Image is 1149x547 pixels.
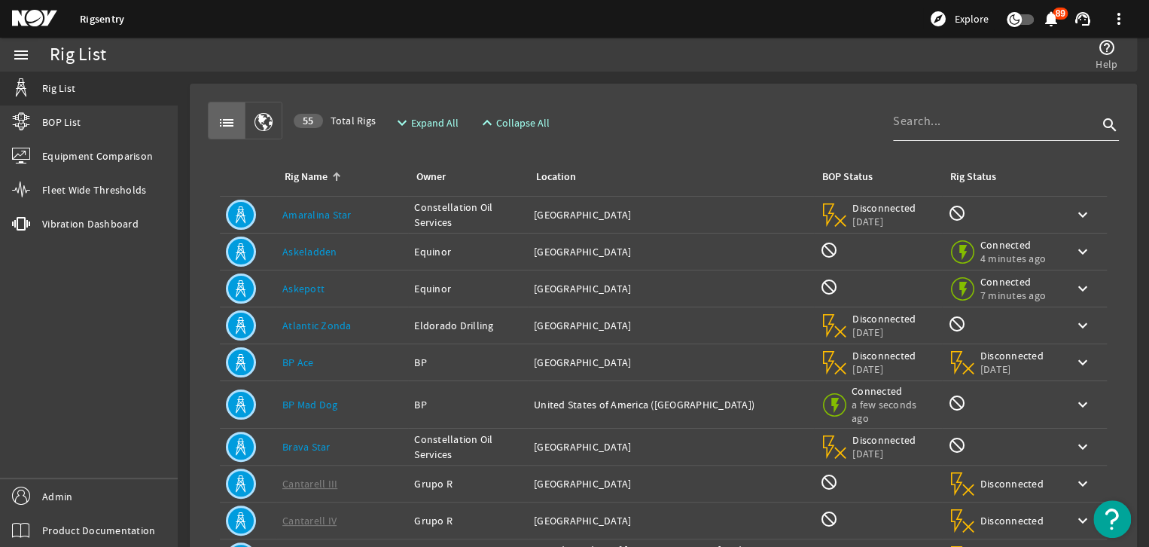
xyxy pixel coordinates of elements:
[980,252,1046,265] span: 4 minutes ago
[534,397,808,412] div: United States of America ([GEOGRAPHIC_DATA])
[80,12,124,26] a: Rigsentry
[980,362,1044,376] span: [DATE]
[414,244,522,259] div: Equinor
[820,473,838,491] mat-icon: BOP Monitoring not available for this rig
[822,169,873,185] div: BOP Status
[536,169,576,185] div: Location
[1074,206,1092,224] mat-icon: keyboard_arrow_down
[42,148,153,163] span: Equipment Comparison
[12,46,30,64] mat-icon: menu
[534,169,802,185] div: Location
[852,201,916,215] span: Disconnected
[1101,116,1119,134] i: search
[12,215,30,233] mat-icon: vibration
[282,169,396,185] div: Rig Name
[414,432,522,462] div: Constellation Oil Services
[282,398,338,411] a: BP Mad Dog
[1074,10,1092,28] mat-icon: support_agent
[50,47,106,63] div: Rig List
[414,397,522,412] div: BP
[294,114,323,128] div: 55
[852,349,916,362] span: Disconnected
[282,514,337,527] a: Cantarell IV
[980,514,1044,527] span: Disconnected
[948,394,966,412] mat-icon: Rig Monitoring not available for this rig
[852,215,916,228] span: [DATE]
[1074,280,1092,298] mat-icon: keyboard_arrow_down
[1093,500,1131,538] button: Open Resource Center
[414,200,522,230] div: Constellation Oil Services
[980,275,1046,289] span: Connected
[42,216,139,231] span: Vibration Dashboard
[1074,396,1092,414] mat-icon: keyboard_arrow_down
[1101,1,1137,37] button: more_vert
[42,115,81,130] span: BOP List
[948,315,966,333] mat-icon: Rig Monitoring not available for this rig
[948,204,966,222] mat-icon: Rig Monitoring not available for this rig
[534,513,808,528] div: [GEOGRAPHIC_DATA]
[820,278,838,296] mat-icon: BOP Monitoring not available for this rig
[478,114,490,132] mat-icon: expand_less
[980,349,1044,362] span: Disconnected
[496,115,550,130] span: Collapse All
[1096,57,1117,72] span: Help
[393,114,405,132] mat-icon: expand_more
[282,208,352,222] a: Amaralina Star
[534,355,808,370] div: [GEOGRAPHIC_DATA]
[923,7,995,31] button: Explore
[414,513,522,528] div: Grupo R
[282,440,331,454] a: Brava Star
[282,356,314,369] a: BP Ace
[1074,316,1092,335] mat-icon: keyboard_arrow_down
[820,510,838,528] mat-icon: BOP Monitoring not available for this rig
[294,113,376,128] span: Total Rigs
[414,318,522,333] div: Eldorado Drilling
[282,319,352,332] a: Atlantic Zonda
[1074,512,1092,530] mat-icon: keyboard_arrow_down
[42,523,155,538] span: Product Documentation
[1074,353,1092,371] mat-icon: keyboard_arrow_down
[852,312,916,325] span: Disconnected
[950,169,996,185] div: Rig Status
[282,282,325,295] a: Askepott
[472,109,556,136] button: Collapse All
[218,114,236,132] mat-icon: list
[1042,10,1060,28] mat-icon: notifications
[416,169,446,185] div: Owner
[1043,11,1059,27] button: 89
[387,109,465,136] button: Expand All
[414,169,516,185] div: Owner
[852,362,916,376] span: [DATE]
[955,11,989,26] span: Explore
[42,81,75,96] span: Rig List
[852,447,916,460] span: [DATE]
[893,112,1098,130] input: Search...
[534,207,808,222] div: [GEOGRAPHIC_DATA]
[852,433,916,447] span: Disconnected
[414,476,522,491] div: Grupo R
[980,289,1046,302] span: 7 minutes ago
[852,325,916,339] span: [DATE]
[1074,243,1092,261] mat-icon: keyboard_arrow_down
[534,476,808,491] div: [GEOGRAPHIC_DATA]
[411,115,459,130] span: Expand All
[42,489,72,504] span: Admin
[534,244,808,259] div: [GEOGRAPHIC_DATA]
[929,10,947,28] mat-icon: explore
[534,318,808,333] div: [GEOGRAPHIC_DATA]
[414,355,522,370] div: BP
[414,281,522,296] div: Equinor
[1098,38,1116,57] mat-icon: help_outline
[282,477,337,490] a: Cantarell III
[42,182,146,197] span: Fleet Wide Thresholds
[980,477,1044,490] span: Disconnected
[820,241,838,259] mat-icon: BOP Monitoring not available for this rig
[948,436,966,454] mat-icon: Rig Monitoring not available for this rig
[852,398,933,425] span: a few seconds ago
[852,384,933,398] span: Connected
[980,238,1046,252] span: Connected
[534,439,808,454] div: [GEOGRAPHIC_DATA]
[285,169,328,185] div: Rig Name
[1074,475,1092,493] mat-icon: keyboard_arrow_down
[282,245,337,258] a: Askeladden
